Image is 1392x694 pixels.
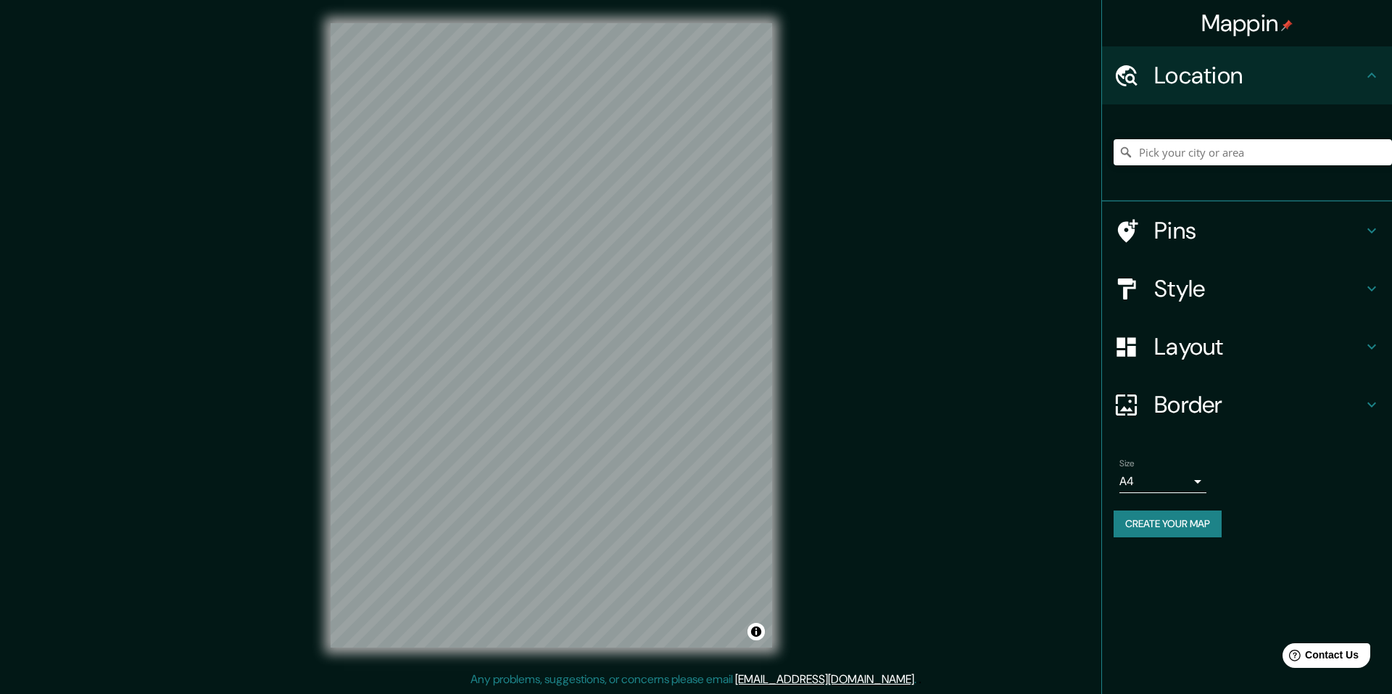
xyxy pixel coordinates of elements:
[1102,260,1392,318] div: Style
[1201,9,1293,38] h4: Mappin
[735,672,914,687] a: [EMAIL_ADDRESS][DOMAIN_NAME]
[919,671,921,688] div: .
[1154,332,1363,361] h4: Layout
[1114,511,1222,537] button: Create your map
[1154,390,1363,419] h4: Border
[1119,458,1135,470] label: Size
[1114,139,1392,165] input: Pick your city or area
[1102,376,1392,434] div: Border
[1281,20,1293,31] img: pin-icon.png
[1154,216,1363,245] h4: Pins
[1154,274,1363,303] h4: Style
[916,671,919,688] div: .
[747,623,765,640] button: Toggle attribution
[471,671,916,688] p: Any problems, suggestions, or concerns please email .
[1119,470,1206,493] div: A4
[1102,202,1392,260] div: Pins
[1102,318,1392,376] div: Layout
[1154,61,1363,90] h4: Location
[1263,637,1376,678] iframe: Help widget launcher
[331,23,772,648] canvas: Map
[1102,46,1392,104] div: Location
